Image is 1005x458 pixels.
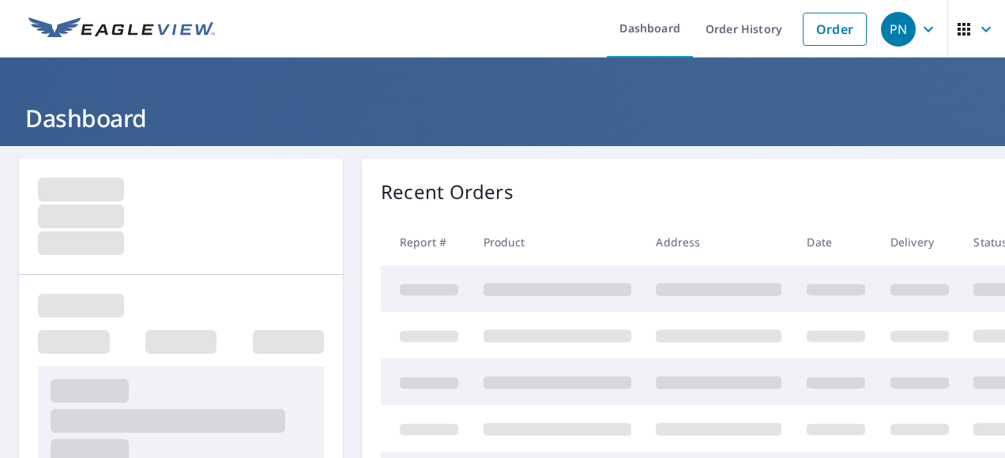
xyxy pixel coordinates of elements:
[643,219,794,265] th: Address
[19,102,986,134] h1: Dashboard
[803,13,867,46] a: Order
[381,219,471,265] th: Report #
[471,219,644,265] th: Product
[794,219,878,265] th: Date
[28,17,215,41] img: EV Logo
[878,219,962,265] th: Delivery
[381,178,514,206] p: Recent Orders
[881,12,916,47] div: PN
